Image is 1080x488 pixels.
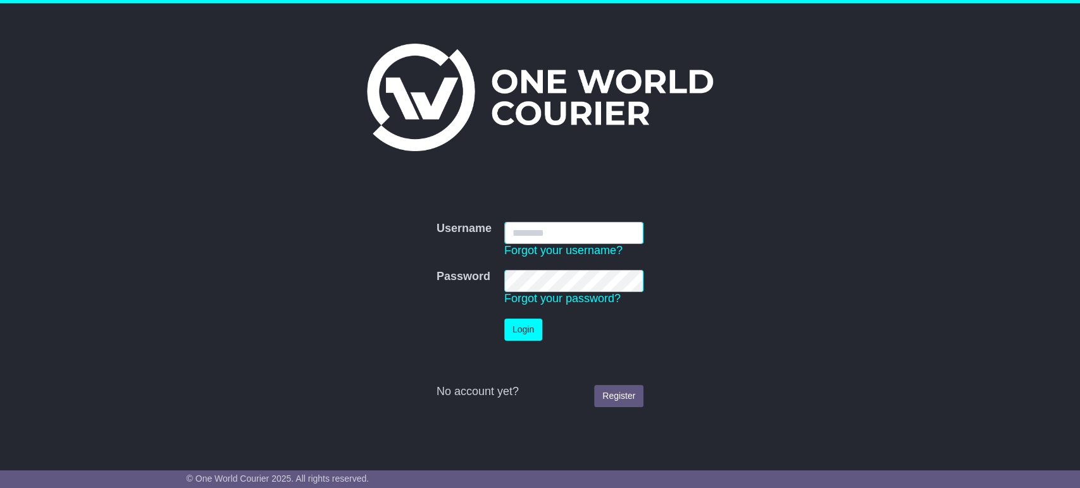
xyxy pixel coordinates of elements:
label: Password [437,270,490,284]
div: No account yet? [437,385,643,399]
a: Register [594,385,643,407]
img: One World [367,44,712,151]
label: Username [437,222,492,236]
a: Forgot your password? [504,292,621,305]
span: © One World Courier 2025. All rights reserved. [187,473,369,484]
button: Login [504,319,542,341]
a: Forgot your username? [504,244,623,257]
